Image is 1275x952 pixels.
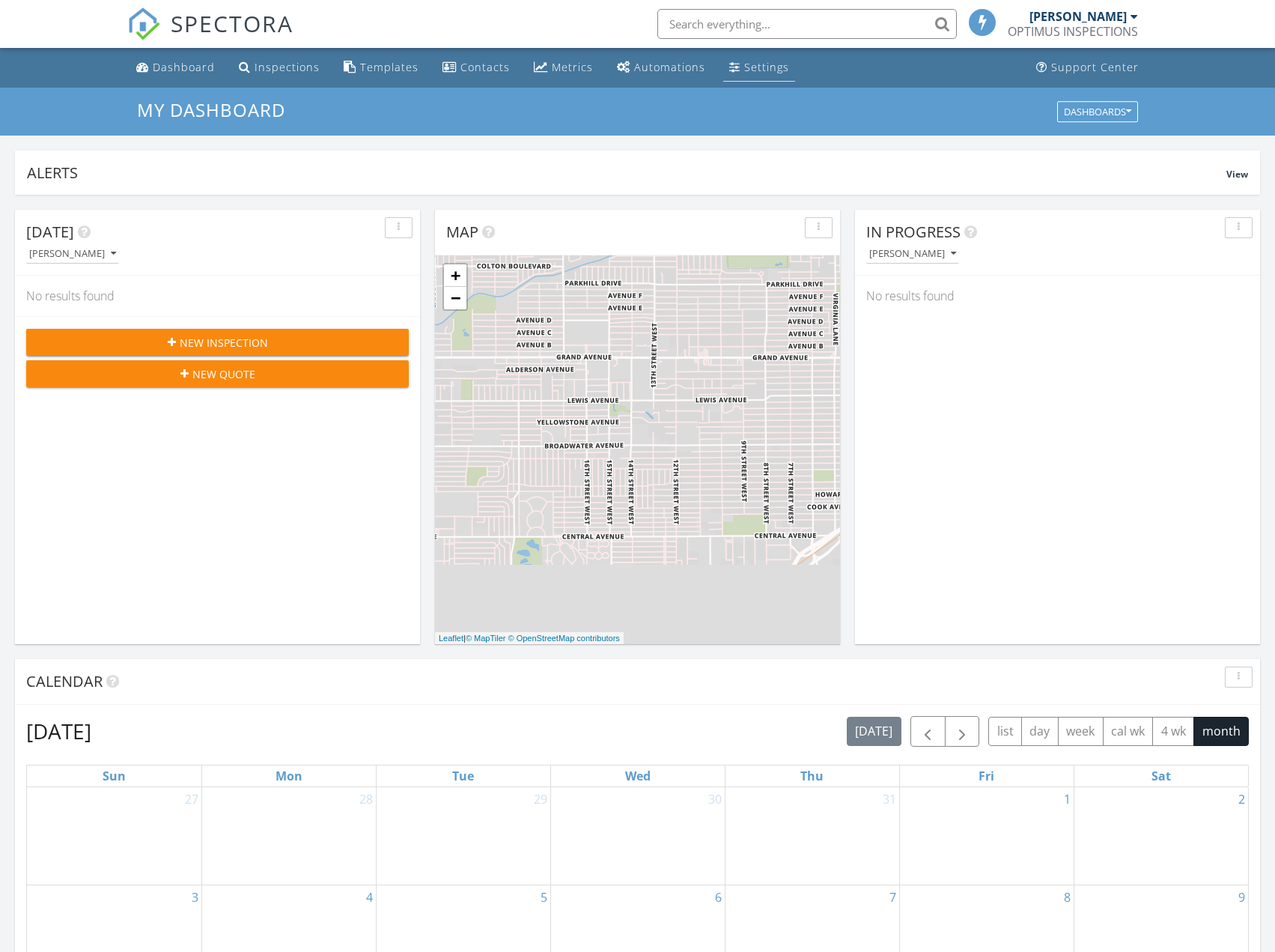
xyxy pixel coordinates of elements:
a: Go to July 27, 2025 [182,787,201,811]
div: No results found [15,276,420,316]
div: Support Center [1051,60,1139,74]
h2: [DATE] [26,716,91,746]
div: Alerts [27,163,1226,183]
td: Go to July 29, 2025 [376,787,550,885]
a: Thursday [797,765,827,786]
td: Go to August 1, 2025 [899,787,1074,885]
div: Contacts [460,60,510,74]
div: Inspections [255,60,320,74]
button: Next month [945,716,980,747]
a: Saturday [1148,765,1174,786]
a: Go to July 31, 2025 [880,787,899,811]
div: | [435,632,624,645]
a: Friday [976,765,997,786]
td: Go to July 30, 2025 [550,787,725,885]
div: OPTIMUS INSPECTIONS [1008,24,1138,39]
a: Inspections [233,54,326,82]
a: Go to August 2, 2025 [1235,787,1248,811]
span: View [1226,168,1248,181]
span: SPECTORA [171,7,293,39]
img: The Best Home Inspection Software - Spectora [127,7,160,40]
a: Go to August 3, 2025 [189,885,201,909]
button: [DATE] [847,717,901,746]
div: Settings [744,60,789,74]
a: Go to August 1, 2025 [1061,787,1074,811]
a: Zoom out [444,287,466,309]
a: Monday [273,765,305,786]
a: Dashboard [130,54,221,82]
td: Go to July 27, 2025 [27,787,201,885]
button: Dashboards [1057,101,1138,122]
td: Go to August 2, 2025 [1074,787,1248,885]
a: Go to July 30, 2025 [705,787,725,811]
span: New Quote [192,366,255,382]
a: Go to July 29, 2025 [531,787,550,811]
td: Go to July 28, 2025 [201,787,376,885]
a: Leaflet [439,634,463,643]
span: Calendar [26,671,103,691]
div: Templates [360,60,419,74]
a: Automations (Basic) [611,54,711,82]
a: Go to August 8, 2025 [1061,885,1074,909]
div: Dashboards [1064,106,1131,117]
a: Go to August 9, 2025 [1235,885,1248,909]
div: [PERSON_NAME] [29,249,116,259]
button: Previous month [910,716,946,747]
a: Go to August 4, 2025 [363,885,376,909]
a: Sunday [100,765,129,786]
div: Metrics [552,60,593,74]
a: Settings [723,54,795,82]
button: New Quote [26,360,409,387]
a: SPECTORA [127,20,293,52]
button: day [1021,717,1059,746]
div: No results found [855,276,1260,316]
button: cal wk [1103,717,1154,746]
button: [PERSON_NAME] [866,244,959,264]
a: Go to August 7, 2025 [886,885,899,909]
button: month [1193,717,1249,746]
div: [PERSON_NAME] [1029,9,1127,24]
div: Dashboard [153,60,215,74]
td: Go to July 31, 2025 [725,787,899,885]
button: 4 wk [1152,717,1194,746]
span: [DATE] [26,222,74,242]
span: My Dashboard [137,97,285,122]
span: Map [446,222,478,242]
a: © MapTiler [466,634,506,643]
a: Go to August 5, 2025 [538,885,550,909]
button: week [1058,717,1104,746]
a: Go to August 6, 2025 [712,885,725,909]
a: Zoom in [444,264,466,287]
a: Metrics [528,54,599,82]
span: New Inspection [180,335,268,351]
a: Go to July 28, 2025 [356,787,376,811]
div: Automations [634,60,705,74]
span: In Progress [866,222,961,242]
a: Tuesday [449,765,477,786]
button: [PERSON_NAME] [26,244,119,264]
a: Contacts [436,54,516,82]
button: list [988,717,1022,746]
a: Support Center [1030,54,1145,82]
input: Search everything... [657,9,957,39]
button: New Inspection [26,329,409,356]
a: Templates [338,54,425,82]
a: Wednesday [622,765,654,786]
a: © OpenStreetMap contributors [508,634,620,643]
div: [PERSON_NAME] [869,249,956,259]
